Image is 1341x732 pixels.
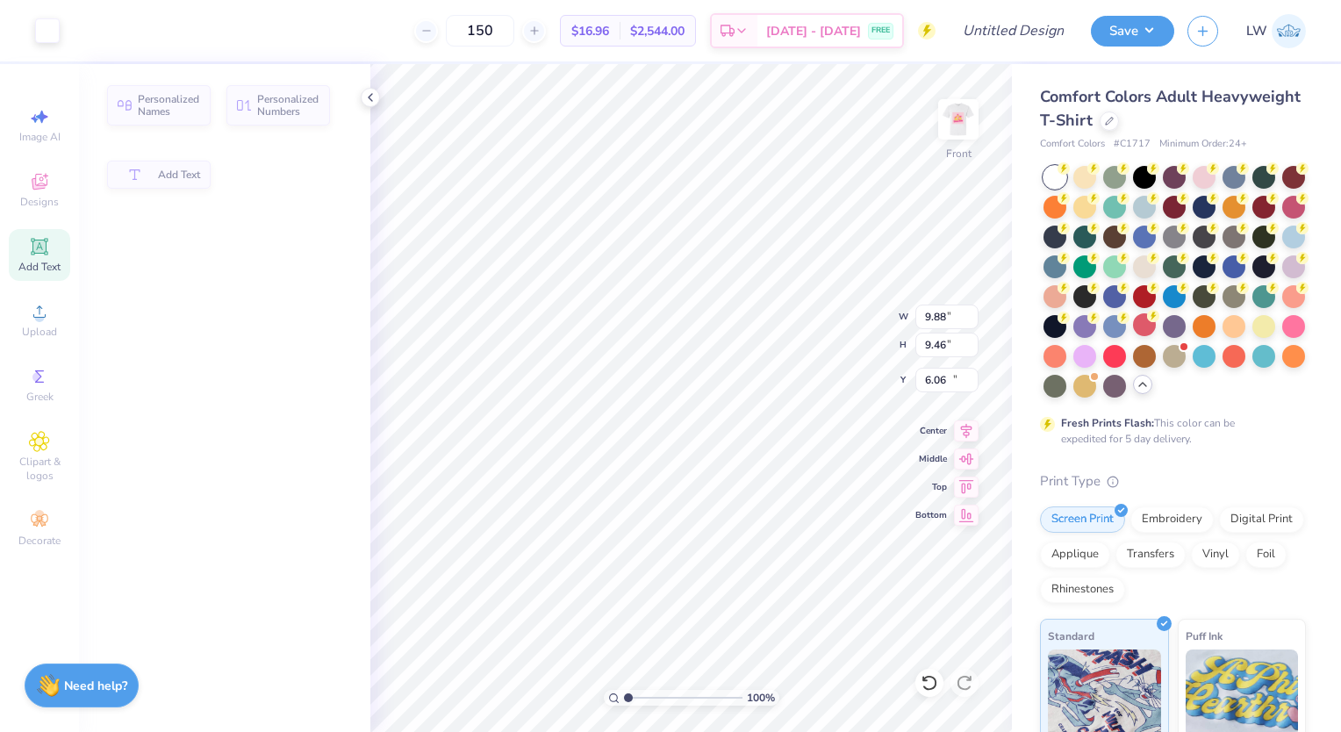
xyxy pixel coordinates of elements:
[1246,14,1306,48] a: LW
[20,195,59,209] span: Designs
[1040,577,1125,603] div: Rhinestones
[1246,21,1267,41] span: LW
[1245,542,1287,568] div: Foil
[941,102,976,137] img: Front
[1219,506,1304,533] div: Digital Print
[1040,542,1110,568] div: Applique
[1114,137,1151,152] span: # C1717
[19,130,61,144] span: Image AI
[9,455,70,483] span: Clipart & logos
[446,15,514,47] input: – –
[1159,137,1247,152] span: Minimum Order: 24 +
[158,169,200,181] span: Add Text
[1040,86,1301,131] span: Comfort Colors Adult Heavyweight T-Shirt
[1186,627,1223,645] span: Puff Ink
[64,678,127,694] strong: Need help?
[871,25,890,37] span: FREE
[1040,471,1306,492] div: Print Type
[766,22,861,40] span: [DATE] - [DATE]
[915,481,947,493] span: Top
[630,22,685,40] span: $2,544.00
[1061,415,1277,447] div: This color can be expedited for 5 day delivery.
[22,325,57,339] span: Upload
[138,93,200,118] span: Personalized Names
[1048,627,1094,645] span: Standard
[1040,506,1125,533] div: Screen Print
[18,534,61,548] span: Decorate
[1091,16,1174,47] button: Save
[26,390,54,404] span: Greek
[1040,137,1105,152] span: Comfort Colors
[1130,506,1214,533] div: Embroidery
[915,453,947,465] span: Middle
[915,509,947,521] span: Bottom
[1191,542,1240,568] div: Vinyl
[1061,416,1154,430] strong: Fresh Prints Flash:
[949,13,1078,48] input: Untitled Design
[257,93,319,118] span: Personalized Numbers
[915,425,947,437] span: Center
[1272,14,1306,48] img: Leah Wasko
[747,690,775,706] span: 100 %
[571,22,609,40] span: $16.96
[1115,542,1186,568] div: Transfers
[946,146,972,161] div: Front
[18,260,61,274] span: Add Text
